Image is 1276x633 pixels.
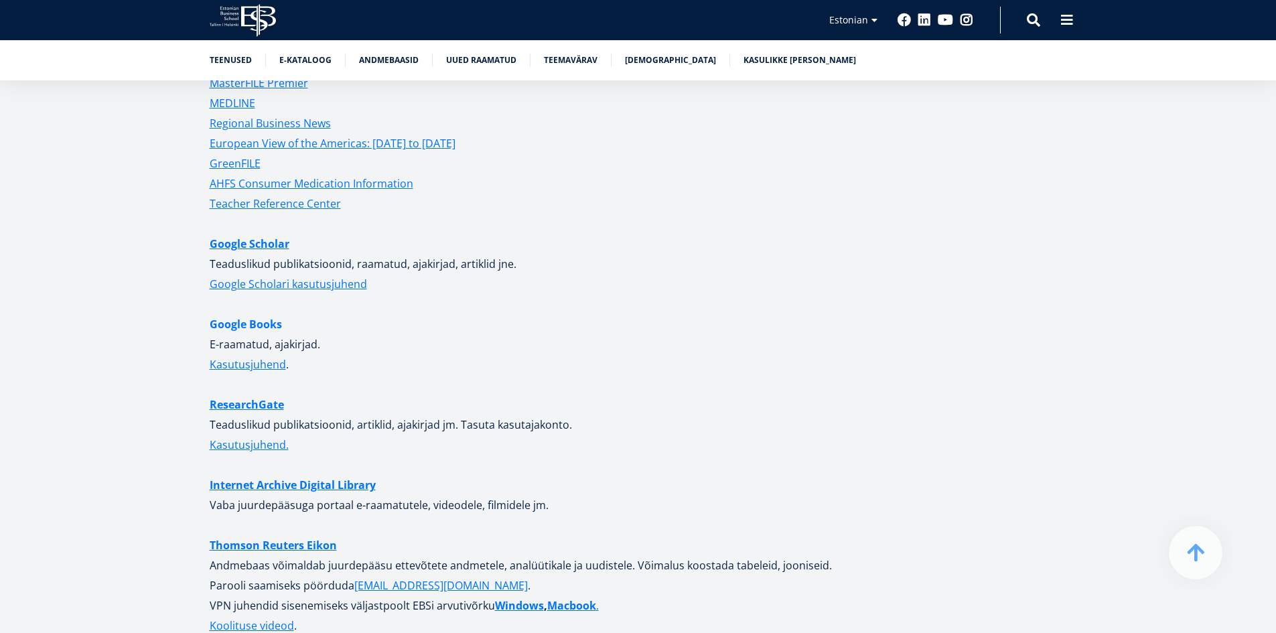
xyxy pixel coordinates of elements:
a: Google Scholari kasutusjuhend [210,274,367,294]
a: [DEMOGRAPHIC_DATA] [625,54,716,67]
strong: Macbook [547,598,596,613]
a: ResearchGate [210,395,284,415]
a: Kasutusjuhend [210,354,286,374]
a: Facebook [898,13,911,27]
a: Google Books [210,314,282,334]
a: MEDLINE [210,93,255,113]
a: Kasulikke [PERSON_NAME] [743,54,856,67]
a: Youtube [938,13,953,27]
p: Teaduslikud publikatsioonid, artiklid, ajakirjad jm. Tasuta kasutajakonto. [210,395,846,435]
a: Andmebaasid [359,54,419,67]
a: Macbook. [547,595,599,616]
a: Google Scholar [210,234,289,254]
p: Vaba juurdepääsuga portaal e-raamatutele, videodele, filmidele jm. [210,495,846,515]
a: Thomson Reuters Eikon [210,535,337,555]
strong: Thomson Reuters Eikon [210,538,337,553]
p: E-raamatud, ajakirjad. [210,334,846,354]
a: Teacher Reference Center [210,194,341,214]
a: Linkedin [918,13,931,27]
a: European View of the Americas: [DATE] to [DATE] [210,133,455,153]
p: Teaduslikud publikatsioonid, raamatud, ajakirjad, artiklid jne. [210,234,846,294]
a: Windows [495,595,544,616]
a: Teemavärav [544,54,597,67]
a: AHFS Consumer Medication Information [210,173,413,194]
a: Kasutusjuhend. [210,435,289,455]
a: Uued raamatud [446,54,516,67]
a: Internet Archive Digital Library [210,475,376,495]
p: . [210,354,846,374]
a: E-kataloog [279,54,332,67]
a: Instagram [960,13,973,27]
a: Teenused [210,54,252,67]
a: [EMAIL_ADDRESS][DOMAIN_NAME] [354,575,528,595]
a: GreenFILE [210,153,261,173]
a: MasterFILE Premier [210,73,308,93]
a: Regional Business News [210,113,331,133]
strong: , [495,598,547,613]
